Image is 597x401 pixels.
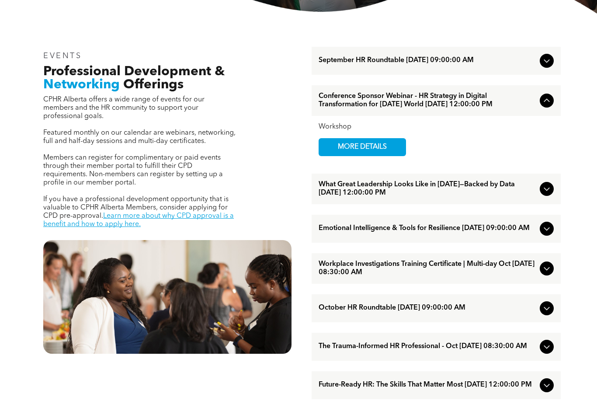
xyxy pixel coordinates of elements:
span: October HR Roundtable [DATE] 09:00:00 AM [319,304,536,313]
span: Members can register for complimentary or paid events through their member portal to fulfill thei... [43,155,223,187]
span: The Trauma-Informed HR Professional - Oct [DATE] 08:30:00 AM [319,343,536,351]
span: Conference Sponsor Webinar - HR Strategy in Digital Transformation for [DATE] World [DATE] 12:00:... [319,93,536,109]
span: MORE DETAILS [328,139,397,156]
span: What Great Leadership Looks Like in [DATE]—Backed by Data [DATE] 12:00:00 PM [319,181,536,198]
span: Offerings [123,79,184,92]
span: Professional Development & [43,66,225,79]
div: Workshop [319,123,554,132]
span: Networking [43,79,120,92]
span: Emotional Intelligence & Tools for Resilience [DATE] 09:00:00 AM [319,225,536,233]
span: Workplace Investigations Training Certificate | Multi-day Oct [DATE] 08:30:00 AM [319,261,536,277]
span: CPHR Alberta offers a wide range of events for our members and the HR community to support your p... [43,97,205,120]
a: MORE DETAILS [319,139,406,157]
span: If you have a professional development opportunity that is valuable to CPHR Alberta Members, cons... [43,196,229,220]
span: September HR Roundtable [DATE] 09:00:00 AM [319,57,536,65]
span: Featured monthly on our calendar are webinars, networking, full and half-day sessions and multi-d... [43,130,236,145]
span: EVENTS [43,52,82,60]
a: Learn more about why CPD approval is a benefit and how to apply here. [43,213,234,228]
span: Future-Ready HR: The Skills That Matter Most [DATE] 12:00:00 PM [319,381,536,390]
